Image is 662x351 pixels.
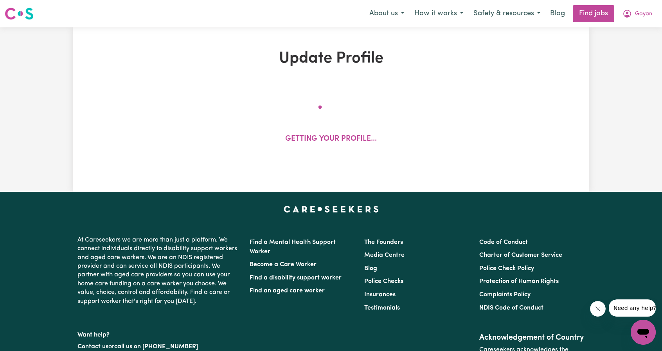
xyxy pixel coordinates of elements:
[479,239,528,245] a: Code of Conduct
[635,10,652,18] span: Gayan
[364,252,405,258] a: Media Centre
[573,5,614,22] a: Find jobs
[617,5,657,22] button: My Account
[364,278,403,285] a: Police Checks
[409,5,468,22] button: How it works
[250,288,325,294] a: Find an aged care worker
[364,265,377,272] a: Blog
[114,344,198,350] a: call us on [PHONE_NUMBER]
[284,206,379,212] a: Careseekers home page
[479,252,562,258] a: Charter of Customer Service
[479,305,543,311] a: NDIS Code of Conduct
[468,5,545,22] button: Safety & resources
[5,7,34,21] img: Careseekers logo
[250,275,342,281] a: Find a disability support worker
[250,239,336,255] a: Find a Mental Health Support Worker
[545,5,570,22] a: Blog
[5,5,47,12] span: Need any help?
[285,134,377,145] p: Getting your profile...
[77,344,108,350] a: Contact us
[631,320,656,345] iframe: Button to launch messaging window
[479,333,585,342] h2: Acknowledgement of Country
[479,265,534,272] a: Police Check Policy
[609,299,656,317] iframe: Message from company
[479,278,559,285] a: Protection of Human Rights
[164,49,498,68] h1: Update Profile
[364,292,396,298] a: Insurances
[364,5,409,22] button: About us
[364,239,403,245] a: The Founders
[77,233,240,309] p: At Careseekers we are more than just a platform. We connect individuals directly to disability su...
[590,301,606,317] iframe: Close message
[364,305,400,311] a: Testimonials
[479,292,531,298] a: Complaints Policy
[250,261,317,268] a: Become a Care Worker
[77,328,240,339] p: Want help?
[5,5,34,23] a: Careseekers logo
